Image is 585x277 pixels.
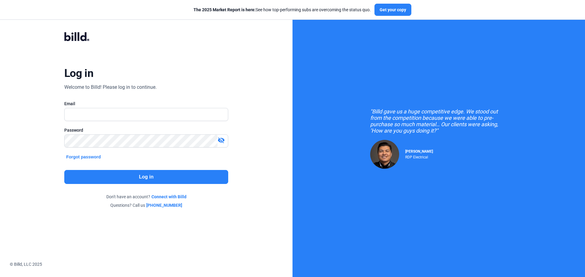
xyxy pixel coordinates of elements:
span: [PERSON_NAME] [405,149,433,154]
mat-icon: visibility_off [218,137,225,144]
div: Welcome to Billd! Please log in to continue. [64,84,157,91]
img: Raul Pacheco [370,140,399,169]
div: RDP Electrical [405,154,433,159]
div: "Billd gave us a huge competitive edge. We stood out from the competition because we were able to... [370,108,507,134]
div: Questions? Call us [64,202,228,208]
span: The 2025 Market Report is here: [193,7,256,12]
div: Don't have an account? [64,194,228,200]
a: [PHONE_NUMBER] [146,202,182,208]
div: Log in [64,67,93,80]
button: Get your copy [374,4,411,16]
div: See how top-performing subs are overcoming the status quo. [193,7,371,13]
button: Forgot password [64,154,103,160]
button: Log in [64,170,228,184]
div: Password [64,127,228,133]
div: Email [64,101,228,107]
a: Connect with Billd [151,194,186,200]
